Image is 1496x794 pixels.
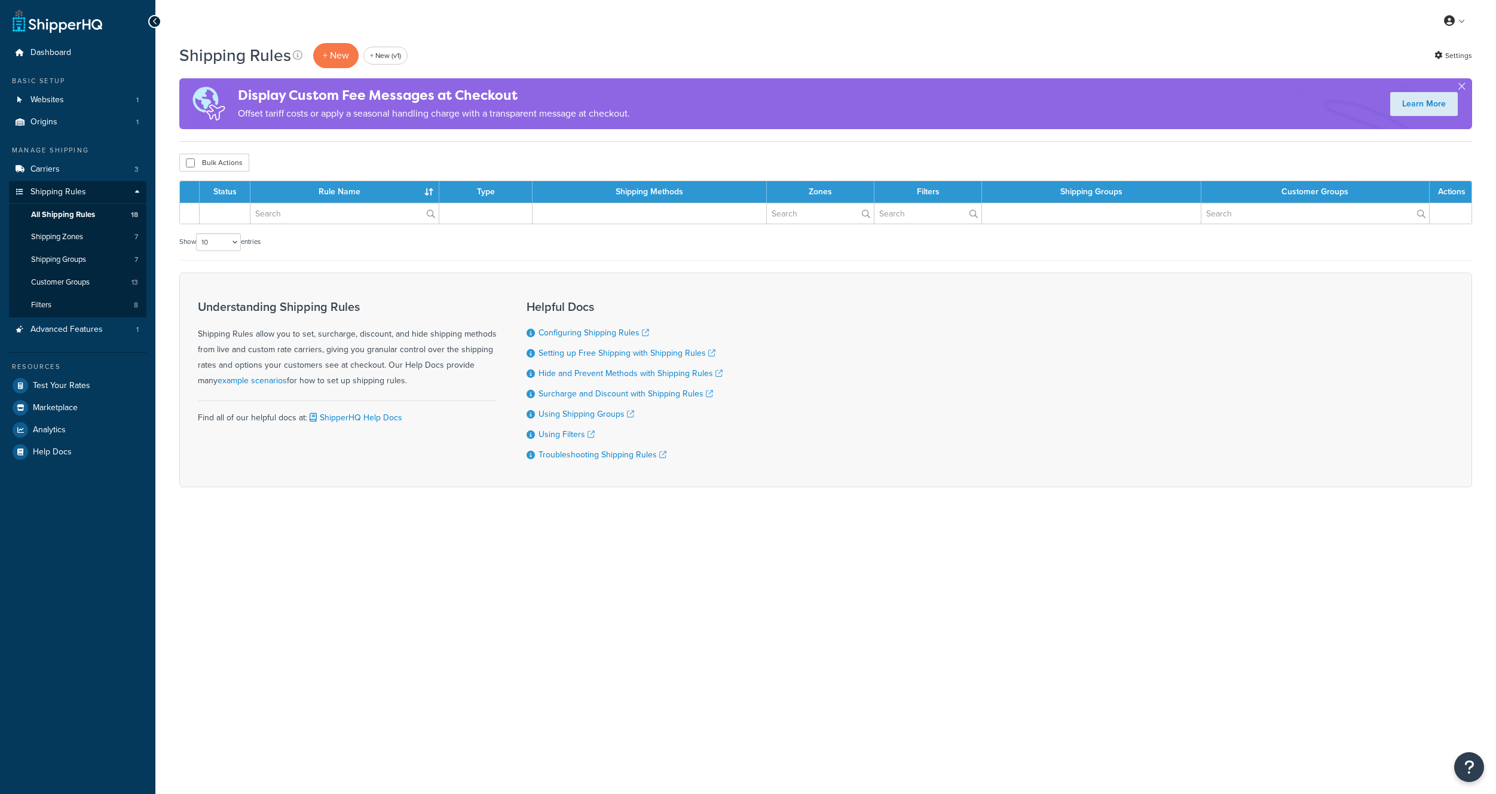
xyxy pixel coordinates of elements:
[30,117,57,127] span: Origins
[31,232,83,242] span: Shipping Zones
[9,158,146,181] li: Carriers
[198,300,497,389] div: Shipping Rules allow you to set, surcharge, discount, and hide shipping methods from live and cus...
[9,89,146,111] a: Websites 1
[9,42,146,64] a: Dashboard
[31,255,86,265] span: Shipping Groups
[9,204,146,226] a: All Shipping Rules 18
[539,448,666,461] a: Troubleshooting Shipping Rules
[136,95,139,105] span: 1
[9,271,146,294] li: Customer Groups
[307,411,402,424] a: ShipperHQ Help Docs
[1430,181,1471,203] th: Actions
[30,325,103,335] span: Advanced Features
[131,210,138,220] span: 18
[9,294,146,316] a: Filters 8
[1434,47,1472,64] a: Settings
[238,105,630,122] p: Offset tariff costs or apply a seasonal handling charge with a transparent message at checkout.
[134,300,138,310] span: 8
[13,9,102,33] a: ShipperHQ Home
[9,145,146,155] div: Manage Shipping
[539,367,723,380] a: Hide and Prevent Methods with Shipping Rules
[9,76,146,86] div: Basic Setup
[9,319,146,341] a: Advanced Features 1
[527,300,723,313] h3: Helpful Docs
[136,117,139,127] span: 1
[196,233,241,251] select: Showentries
[9,226,146,248] a: Shipping Zones 7
[874,203,981,224] input: Search
[134,164,139,175] span: 3
[30,164,60,175] span: Carriers
[9,249,146,271] li: Shipping Groups
[9,362,146,372] div: Resources
[131,277,138,288] span: 13
[33,425,66,435] span: Analytics
[539,408,634,420] a: Using Shipping Groups
[179,78,238,129] img: duties-banner-06bc72dcb5fe05cb3f9472aba00be2ae8eb53ab6f0d8bb03d382ba314ac3c341.png
[874,181,981,203] th: Filters
[250,203,439,224] input: Search
[9,111,146,133] li: Origins
[1454,752,1484,782] button: Open Resource Center
[767,181,874,203] th: Zones
[539,347,715,359] a: Setting up Free Shipping with Shipping Rules
[33,403,78,413] span: Marketplace
[179,233,261,251] label: Show entries
[134,232,138,242] span: 7
[9,158,146,181] a: Carriers 3
[9,249,146,271] a: Shipping Groups 7
[363,47,408,65] a: + New (v1)
[30,95,64,105] span: Websites
[9,319,146,341] li: Advanced Features
[9,89,146,111] li: Websites
[539,428,595,441] a: Using Filters
[179,44,291,67] h1: Shipping Rules
[200,181,250,203] th: Status
[767,203,874,224] input: Search
[9,441,146,463] a: Help Docs
[1201,203,1429,224] input: Search
[31,277,90,288] span: Customer Groups
[439,181,533,203] th: Type
[9,204,146,226] li: All Shipping Rules
[982,181,1201,203] th: Shipping Groups
[198,401,497,426] div: Find all of our helpful docs at:
[9,419,146,441] a: Analytics
[539,387,713,400] a: Surcharge and Discount with Shipping Rules
[9,397,146,419] a: Marketplace
[9,271,146,294] a: Customer Groups 13
[9,111,146,133] a: Origins 1
[9,294,146,316] li: Filters
[31,210,95,220] span: All Shipping Rules
[31,300,51,310] span: Filters
[9,181,146,317] li: Shipping Rules
[9,181,146,203] a: Shipping Rules
[33,381,90,391] span: Test Your Rates
[250,181,439,203] th: Rule Name
[179,154,249,172] button: Bulk Actions
[1201,181,1430,203] th: Customer Groups
[30,48,71,58] span: Dashboard
[533,181,767,203] th: Shipping Methods
[134,255,138,265] span: 7
[1390,92,1458,116] a: Learn More
[136,325,139,335] span: 1
[9,226,146,248] li: Shipping Zones
[238,85,630,105] h4: Display Custom Fee Messages at Checkout
[218,374,287,387] a: example scenarios
[9,375,146,396] a: Test Your Rates
[539,326,649,339] a: Configuring Shipping Rules
[30,187,86,197] span: Shipping Rules
[33,447,72,457] span: Help Docs
[313,43,359,68] p: + New
[198,300,497,313] h3: Understanding Shipping Rules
